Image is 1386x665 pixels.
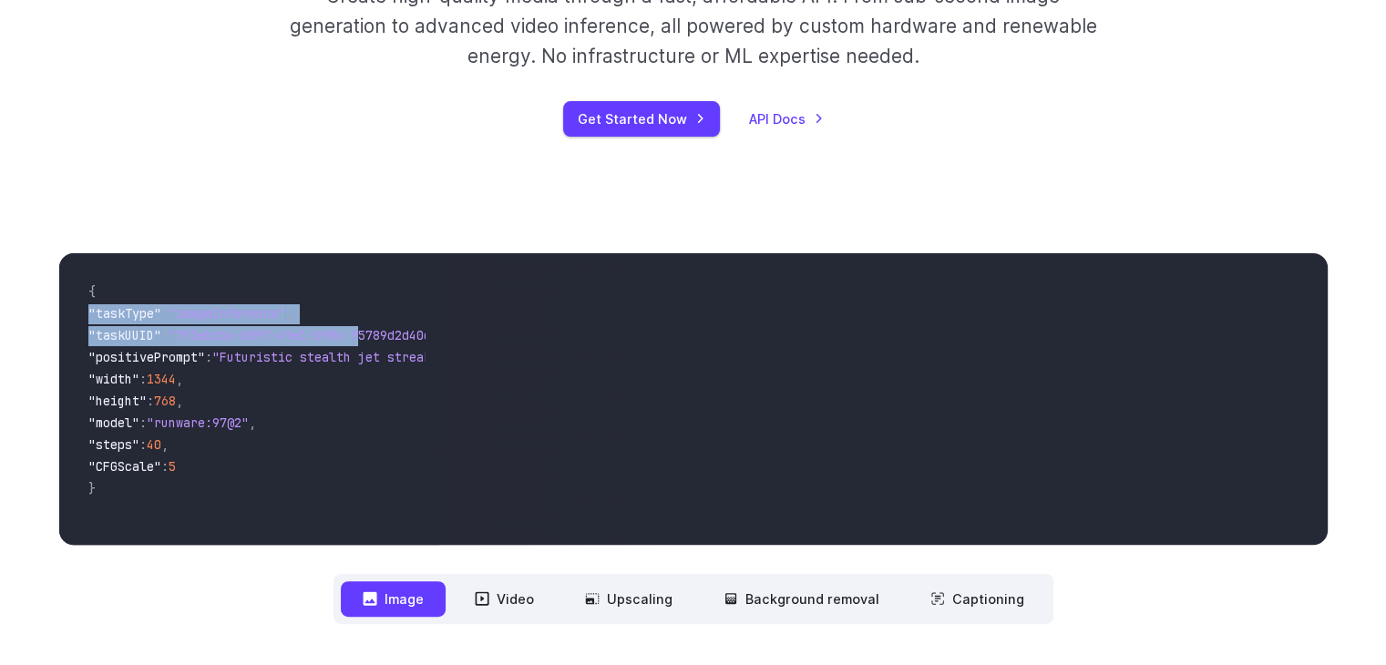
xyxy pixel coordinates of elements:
[161,436,169,453] span: ,
[169,305,285,322] span: "imageInference"
[88,349,205,365] span: "positivePrompt"
[909,581,1046,617] button: Captioning
[88,283,96,300] span: {
[169,458,176,475] span: 5
[341,581,446,617] button: Image
[88,480,96,496] span: }
[249,414,256,431] span: ,
[702,581,901,617] button: Background removal
[176,371,183,387] span: ,
[88,414,139,431] span: "model"
[154,393,176,409] span: 768
[88,305,161,322] span: "taskType"
[453,581,556,617] button: Video
[88,393,147,409] span: "height"
[161,458,169,475] span: :
[147,371,176,387] span: 1344
[147,414,249,431] span: "runware:97@2"
[88,327,161,343] span: "taskUUID"
[205,349,212,365] span: :
[147,393,154,409] span: :
[176,393,183,409] span: ,
[139,436,147,453] span: :
[212,349,876,365] span: "Futuristic stealth jet streaking through a neon-lit cityscape with glowing purple exhaust"
[88,436,139,453] span: "steps"
[563,581,694,617] button: Upscaling
[161,327,169,343] span: :
[139,414,147,431] span: :
[285,305,293,322] span: ,
[161,305,169,322] span: :
[749,108,824,129] a: API Docs
[88,458,161,475] span: "CFGScale"
[563,101,720,137] a: Get Started Now
[139,371,147,387] span: :
[88,371,139,387] span: "width"
[147,436,161,453] span: 40
[169,327,446,343] span: "7f3ebcb6-b897-49e1-b98c-f5789d2d40d7"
